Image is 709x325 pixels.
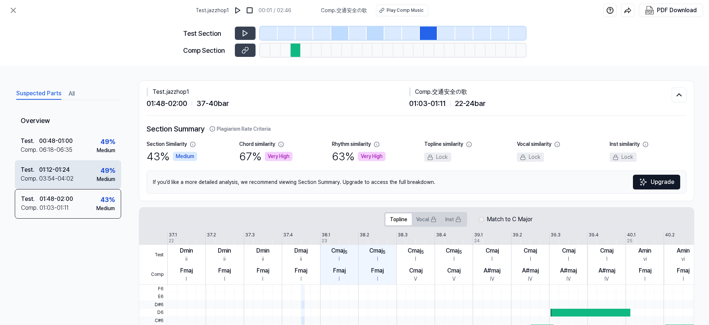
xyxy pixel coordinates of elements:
div: 39.1 [474,232,483,238]
div: Test . [21,195,40,203]
div: 25 [627,237,633,244]
div: 01:03 - 01:11 [40,203,69,212]
div: ii [185,255,188,263]
div: Section Similarity [147,140,187,148]
div: 38.1 [322,232,330,238]
div: A#maj [522,266,539,275]
a: Play Comp Music [376,4,428,16]
div: I [415,255,416,263]
div: IV [604,275,609,283]
div: Amin [677,246,690,255]
button: Topline [386,213,412,225]
span: 01:48 - 02:00 [147,98,187,109]
div: Fmaj [371,266,384,275]
div: V [414,275,417,283]
div: 37.4 [283,232,293,238]
button: Upgrade [633,175,680,189]
div: Comp . [21,203,40,212]
div: IV [566,275,571,283]
div: Comp . [21,174,39,183]
sub: 5 [383,250,386,255]
div: Medium [97,147,115,154]
div: 24 [474,237,480,244]
button: Inst [441,213,466,225]
span: Comp . 交通安全の歌 [321,7,367,14]
div: 49 % [100,137,115,147]
div: Fmaj [257,266,269,275]
div: 43 % [147,148,197,165]
div: Medium [96,205,115,212]
div: I [224,275,225,283]
div: 38.3 [398,232,408,238]
div: 01:48 - 02:00 [40,195,73,203]
div: Cmaj [331,246,347,255]
div: 38.2 [360,232,369,238]
button: Plagiarism Rate Criteria [209,125,271,133]
div: Comp . 交通安全の歌 [409,88,672,96]
div: 00:48 - 01:00 [39,137,73,146]
div: vi [643,255,647,263]
span: D#6 [139,301,167,309]
div: Cmaj [447,266,460,275]
div: 03:54 - 04:02 [39,174,73,183]
div: 38.4 [436,232,446,238]
div: Lock [610,153,637,162]
div: I [377,275,378,283]
div: 40.2 [665,232,675,238]
div: A#maj [599,266,615,275]
a: SparklesUpgrade [633,175,680,189]
div: I [683,275,684,283]
div: Dmin [256,246,270,255]
div: Dmin [218,246,231,255]
div: I [491,255,493,263]
div: Cmaj [600,246,613,255]
div: A#maj [484,266,500,275]
div: Cmaj [409,266,422,275]
div: Cmaj [524,246,537,255]
sub: 5 [345,250,347,255]
div: 39.3 [551,232,561,238]
sub: 5 [459,250,462,255]
div: I [339,255,340,263]
sub: 5 [421,250,424,255]
div: Fmaj [180,266,193,275]
div: 40.1 [627,232,636,238]
div: A#maj [560,266,577,275]
div: 43 % [100,195,115,205]
div: 49 % [100,165,115,175]
div: I [186,275,187,283]
span: E6 [139,293,167,301]
div: Vocal similarity [517,140,551,148]
div: 00:01 / 02:46 [258,7,291,14]
span: 01:03 - 01:11 [409,98,446,109]
div: 37.1 [169,232,177,238]
h2: Section Summary [147,123,686,134]
span: Test . jazzhop1 [196,7,229,14]
div: Cmaj [446,246,462,255]
img: stop [246,7,253,14]
span: Test [139,245,167,265]
div: 39.4 [589,232,599,238]
img: help [606,7,614,14]
div: Fmaj [218,266,231,275]
div: 01:12 - 01:24 [39,165,70,174]
div: Test . [21,165,39,174]
div: Amin [638,246,651,255]
img: PDF Download [645,6,654,15]
span: 37 - 40 bar [196,98,229,109]
div: 37.3 [245,232,255,238]
div: Lock [424,153,451,162]
div: Cmaj [562,246,575,255]
div: Medium [97,175,115,183]
div: 23 [322,237,327,244]
span: C#6 [139,317,167,325]
div: Cmaj [369,246,386,255]
button: Suspected Parts [16,88,61,100]
div: Rhythm similarity [332,140,371,148]
button: All [69,88,75,100]
div: Medium [173,152,197,161]
img: Sparkles [639,178,648,187]
div: Topline similarity [424,140,463,148]
div: Test . jazzhop1 [147,88,409,96]
div: ii [223,255,226,263]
